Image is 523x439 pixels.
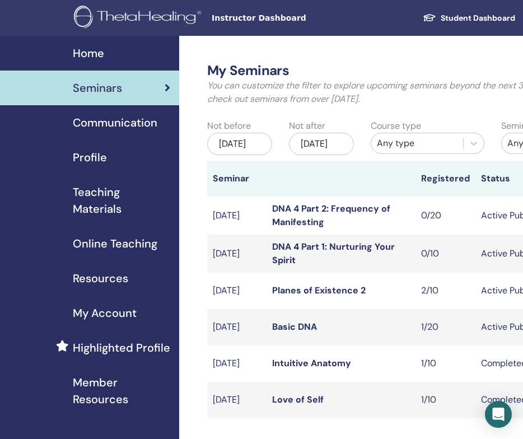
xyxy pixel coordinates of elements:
img: graduation-cap-white.svg [423,13,436,22]
label: Not after [289,119,325,133]
span: Communication [73,114,157,131]
td: [DATE] [207,345,267,382]
td: 1/20 [415,309,475,345]
label: Course type [371,119,421,133]
div: [DATE] [207,133,272,155]
span: Online Teaching [73,235,157,252]
span: Profile [73,149,107,166]
div: [DATE] [289,133,354,155]
a: Love of Self [272,394,324,405]
td: [DATE] [207,235,267,273]
th: Registered [415,161,475,197]
a: Intuitive Anatomy [272,357,351,369]
span: Resources [73,270,128,287]
span: Highlighted Profile [73,339,170,356]
span: Instructor Dashboard [212,12,380,24]
span: Seminars [73,80,122,96]
td: [DATE] [207,309,267,345]
td: [DATE] [207,197,267,235]
a: Basic DNA [272,321,317,333]
a: DNA 4 Part 1: Nurturing Your Spirit [272,241,395,266]
span: My Account [73,305,137,321]
td: 0/10 [415,235,475,273]
td: 0/20 [415,197,475,235]
td: 1/10 [415,382,475,418]
span: Home [73,45,104,62]
img: logo.png [74,6,205,31]
span: Teaching Materials [73,184,170,217]
label: Not before [207,119,251,133]
div: Any type [377,137,457,150]
td: [DATE] [207,273,267,309]
span: Member Resources [73,374,170,408]
td: 2/10 [415,273,475,309]
td: [DATE] [207,382,267,418]
a: DNA 4 Part 2: Frequency of Manifesting [272,203,390,228]
td: 1/10 [415,345,475,382]
a: Planes of Existence 2 [272,284,366,296]
div: Open Intercom Messenger [485,401,512,428]
th: Seminar [207,161,267,197]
